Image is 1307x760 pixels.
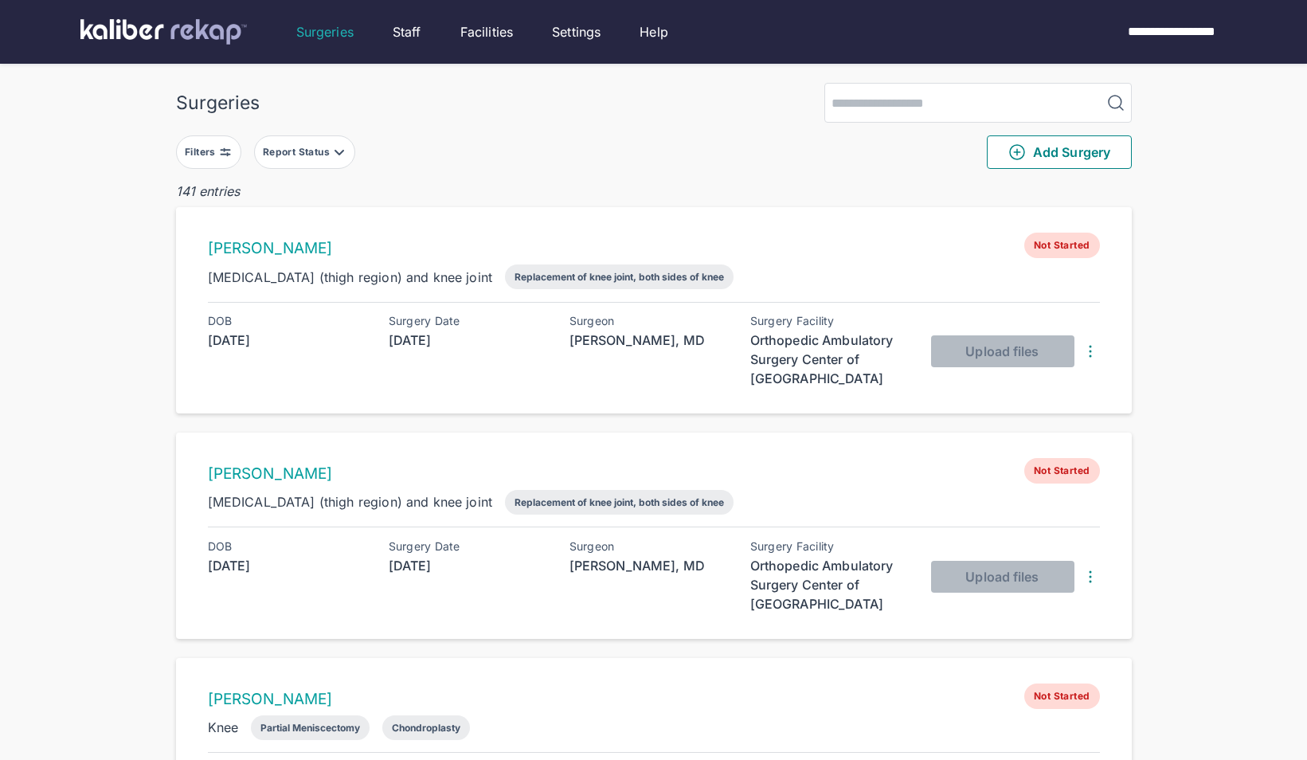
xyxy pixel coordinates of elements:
div: [DATE] [208,556,367,575]
div: Surgeon [569,315,729,327]
a: [PERSON_NAME] [208,464,333,483]
span: Not Started [1024,458,1099,484]
a: Settings [552,22,601,41]
img: PlusCircleGreen.5fd88d77.svg [1008,143,1027,162]
span: Add Surgery [1008,143,1110,162]
div: [MEDICAL_DATA] (thigh region) and knee joint [208,268,493,287]
a: [PERSON_NAME] [208,690,333,708]
div: Knee [208,718,239,737]
div: Replacement of knee joint, both sides of knee [515,496,724,508]
div: Surgeon [569,540,729,553]
img: filter-caret-down-grey.b3560631.svg [333,146,346,159]
img: faders-horizontal-grey.d550dbda.svg [219,146,232,159]
div: [PERSON_NAME], MD [569,556,729,575]
a: Help [640,22,668,41]
div: Surgery Date [389,540,548,553]
img: DotsThreeVertical.31cb0eda.svg [1081,567,1100,586]
div: DOB [208,315,367,327]
div: Orthopedic Ambulatory Surgery Center of [GEOGRAPHIC_DATA] [750,556,910,613]
span: Upload files [965,569,1039,585]
a: Staff [393,22,421,41]
button: Add Surgery [987,135,1132,169]
div: Surgeries [176,92,260,114]
button: Upload files [931,335,1074,367]
div: [PERSON_NAME], MD [569,331,729,350]
div: Surgery Facility [750,540,910,553]
div: DOB [208,540,367,553]
button: Report Status [254,135,355,169]
div: Replacement of knee joint, both sides of knee [515,271,724,283]
span: Not Started [1024,233,1099,258]
a: [PERSON_NAME] [208,239,333,257]
span: Upload files [965,343,1039,359]
div: 141 entries [176,182,1132,201]
a: Surgeries [296,22,354,41]
div: Filters [185,146,219,159]
div: Report Status [263,146,333,159]
div: Chondroplasty [392,722,460,734]
button: Filters [176,135,241,169]
span: Not Started [1024,684,1099,709]
button: Upload files [931,561,1074,593]
img: DotsThreeVertical.31cb0eda.svg [1081,342,1100,361]
img: MagnifyingGlass.1dc66aab.svg [1106,93,1125,112]
div: Surgery Date [389,315,548,327]
div: Surgery Facility [750,315,910,327]
img: kaliber labs logo [80,19,247,45]
div: Orthopedic Ambulatory Surgery Center of [GEOGRAPHIC_DATA] [750,331,910,388]
div: [DATE] [208,331,367,350]
div: [MEDICAL_DATA] (thigh region) and knee joint [208,492,493,511]
div: [DATE] [389,331,548,350]
div: Partial Meniscectomy [260,722,360,734]
a: Facilities [460,22,514,41]
div: [DATE] [389,556,548,575]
